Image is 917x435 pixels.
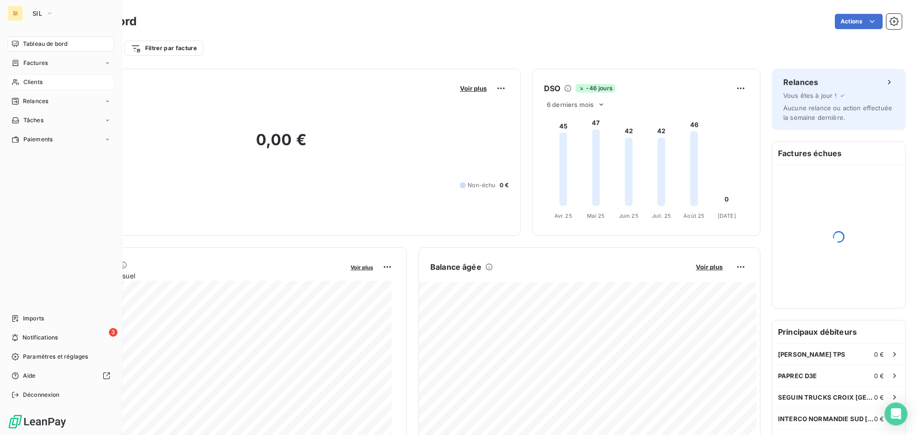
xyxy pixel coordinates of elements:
[125,41,203,56] button: Filtrer par facture
[54,271,344,281] span: Chiffre d'affaires mensuel
[544,83,560,94] h6: DSO
[23,59,48,67] span: Factures
[874,415,884,423] span: 0 €
[348,263,376,271] button: Voir plus
[8,368,114,383] a: Aide
[23,78,43,86] span: Clients
[23,371,36,380] span: Aide
[835,14,883,29] button: Actions
[683,212,704,219] tspan: Août 25
[54,130,509,159] h2: 0,00 €
[778,350,846,358] span: [PERSON_NAME] TPS
[500,181,509,190] span: 0 €
[874,393,884,401] span: 0 €
[468,181,495,190] span: Non-échu
[547,101,594,108] span: 6 derniers mois
[23,135,53,144] span: Paiements
[778,415,874,423] span: INTERCO NORMANDIE SUD [GEOGRAPHIC_DATA]
[587,212,605,219] tspan: Mai 25
[778,372,817,380] span: PAPREC D3E
[23,40,67,48] span: Tableau de bord
[783,76,818,88] h6: Relances
[23,97,48,106] span: Relances
[696,263,723,271] span: Voir plus
[430,261,481,273] h6: Balance âgée
[23,352,88,361] span: Paramètres et réglages
[576,84,615,93] span: -46 jours
[874,372,884,380] span: 0 €
[783,104,892,121] span: Aucune relance ou action effectuée la semaine dernière.
[718,212,736,219] tspan: [DATE]
[23,314,44,323] span: Imports
[693,263,725,271] button: Voir plus
[351,264,373,271] span: Voir plus
[460,85,487,92] span: Voir plus
[783,92,837,99] span: Vous êtes à jour !
[778,393,874,401] span: SEGUIN TRUCKS CROIX [GEOGRAPHIC_DATA]
[8,6,23,21] div: SI
[23,116,43,125] span: Tâches
[652,212,671,219] tspan: Juil. 25
[8,414,67,429] img: Logo LeanPay
[32,10,42,17] span: SIL
[772,142,905,165] h6: Factures échues
[109,328,117,337] span: 3
[23,391,60,399] span: Déconnexion
[772,320,905,343] h6: Principaux débiteurs
[554,212,572,219] tspan: Avr. 25
[885,403,907,425] div: Open Intercom Messenger
[874,350,884,358] span: 0 €
[457,84,490,93] button: Voir plus
[619,212,639,219] tspan: Juin 25
[22,333,58,342] span: Notifications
